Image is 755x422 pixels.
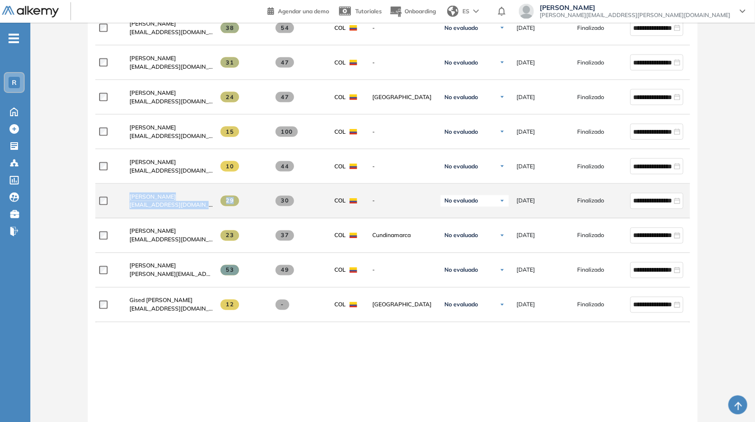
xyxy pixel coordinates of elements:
[129,123,213,132] a: [PERSON_NAME]
[221,57,239,68] span: 31
[276,196,294,206] span: 30
[350,267,357,273] img: COL
[221,265,239,275] span: 53
[499,60,505,65] img: Ícono de flecha
[278,8,329,15] span: Agendar una demo
[444,197,478,205] span: No evaluado
[444,24,478,32] span: No evaluado
[129,97,213,106] span: [EMAIL_ADDRESS][DOMAIN_NAME]
[267,5,329,16] a: Agendar una demo
[129,227,213,236] a: [PERSON_NAME]
[447,6,459,17] img: world
[577,301,604,309] span: Finalizado
[276,265,294,275] span: 49
[221,23,239,33] span: 38
[499,94,505,100] img: Ícono de flecha
[499,267,505,273] img: Ícono de flecha
[444,128,478,136] span: No evaluado
[516,24,535,32] span: [DATE]
[129,55,176,62] span: [PERSON_NAME]
[516,301,535,309] span: [DATE]
[444,301,478,309] span: No evaluado
[276,127,298,137] span: 100
[350,94,357,100] img: COL
[334,128,346,136] span: COL
[499,164,505,169] img: Ícono de flecha
[334,266,346,275] span: COL
[2,6,59,18] img: Logo
[372,162,433,171] span: -
[462,7,470,16] span: ES
[129,89,176,96] span: [PERSON_NAME]
[516,58,535,67] span: [DATE]
[129,63,213,71] span: [EMAIL_ADDRESS][DOMAIN_NAME]
[129,20,176,27] span: [PERSON_NAME]
[129,89,213,97] a: [PERSON_NAME]
[372,266,433,275] span: -
[221,230,239,241] span: 23
[473,9,479,13] img: arrow
[516,266,535,275] span: [DATE]
[129,297,193,304] span: Gised [PERSON_NAME]
[540,4,730,11] span: [PERSON_NAME]
[129,19,213,28] a: [PERSON_NAME]
[129,166,213,175] span: [EMAIL_ADDRESS][DOMAIN_NAME]
[276,92,294,102] span: 47
[129,158,213,166] a: [PERSON_NAME]
[129,54,213,63] a: [PERSON_NAME]
[129,262,213,270] a: [PERSON_NAME]
[129,270,213,279] span: [PERSON_NAME][EMAIL_ADDRESS][PERSON_NAME][DOMAIN_NAME]
[334,231,346,240] span: COL
[350,302,357,308] img: COL
[372,24,433,32] span: -
[516,197,535,205] span: [DATE]
[276,23,294,33] span: 54
[9,37,19,39] i: -
[334,24,346,32] span: COL
[129,262,176,269] span: [PERSON_NAME]
[389,1,436,22] button: Onboarding
[276,230,294,241] span: 37
[334,58,346,67] span: COL
[540,11,730,19] span: [PERSON_NAME][EMAIL_ADDRESS][PERSON_NAME][DOMAIN_NAME]
[129,124,176,131] span: [PERSON_NAME]
[577,162,604,171] span: Finalizado
[577,24,604,32] span: Finalizado
[221,127,239,137] span: 15
[372,197,433,205] span: -
[577,231,604,240] span: Finalizado
[516,93,535,101] span: [DATE]
[350,60,357,65] img: COL
[334,162,346,171] span: COL
[350,233,357,239] img: COL
[12,79,17,86] span: R
[129,193,213,201] a: [PERSON_NAME]
[334,301,346,309] span: COL
[372,128,433,136] span: -
[129,236,213,244] span: [EMAIL_ADDRESS][DOMAIN_NAME]
[444,232,478,239] span: No evaluado
[499,198,505,204] img: Ícono de flecha
[221,196,239,206] span: 29
[405,8,436,15] span: Onboarding
[350,198,357,204] img: COL
[129,132,213,140] span: [EMAIL_ADDRESS][DOMAIN_NAME]
[372,58,433,67] span: -
[516,128,535,136] span: [DATE]
[577,58,604,67] span: Finalizado
[334,197,346,205] span: COL
[499,302,505,308] img: Ícono de flecha
[516,231,535,240] span: [DATE]
[577,128,604,136] span: Finalizado
[372,93,433,101] span: [GEOGRAPHIC_DATA]
[129,228,176,235] span: [PERSON_NAME]
[499,233,505,239] img: Ícono de flecha
[276,57,294,68] span: 47
[350,25,357,31] img: COL
[129,193,176,200] span: [PERSON_NAME]
[444,266,478,274] span: No evaluado
[499,25,505,31] img: Ícono de flecha
[221,92,239,102] span: 24
[577,266,604,275] span: Finalizado
[221,300,239,310] span: 12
